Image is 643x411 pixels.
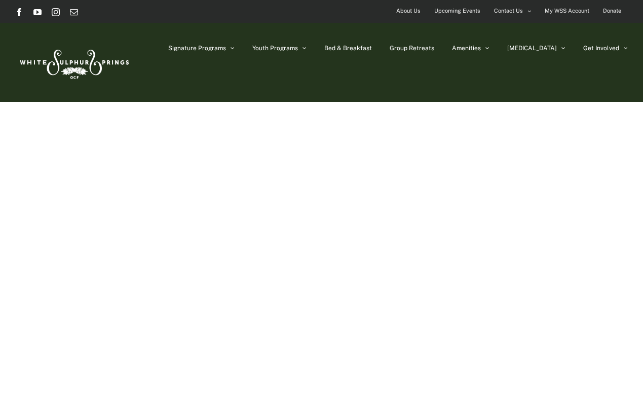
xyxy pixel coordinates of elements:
span: [MEDICAL_DATA] [507,45,557,51]
span: Youth Programs [252,45,298,51]
span: Get Involved [583,45,619,51]
a: Instagram [52,8,60,16]
a: Youth Programs [252,23,307,73]
a: Signature Programs [168,23,235,73]
span: Contact Us [494,4,523,18]
span: Signature Programs [168,45,226,51]
a: Facebook [15,8,23,16]
img: White Sulphur Springs Logo [15,39,132,86]
a: Get Involved [583,23,628,73]
span: About Us [396,4,421,18]
a: Group Retreats [390,23,434,73]
a: Bed & Breakfast [324,23,372,73]
span: Bed & Breakfast [324,45,372,51]
a: Email [70,8,78,16]
span: Group Retreats [390,45,434,51]
span: My WSS Account [545,4,589,18]
span: Amenities [452,45,481,51]
span: Upcoming Events [434,4,480,18]
a: Amenities [452,23,489,73]
a: YouTube [33,8,42,16]
nav: Main Menu [168,23,628,73]
a: [MEDICAL_DATA] [507,23,565,73]
span: Donate [603,4,621,18]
